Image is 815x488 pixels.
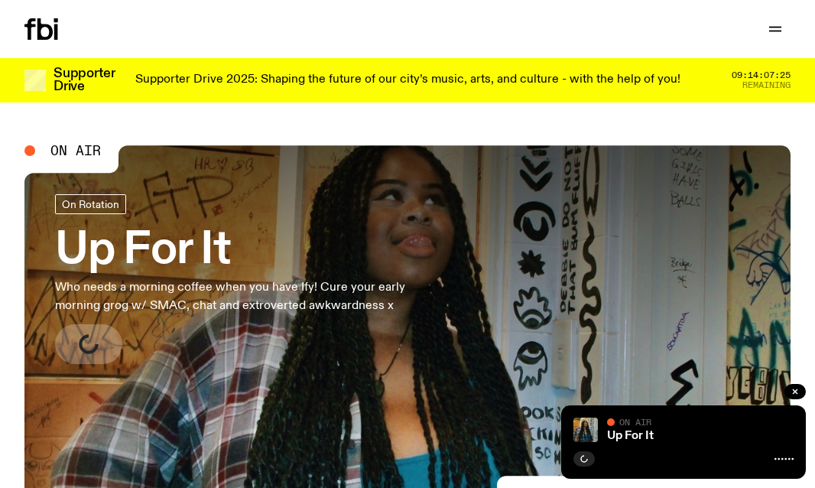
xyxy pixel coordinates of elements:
img: Ify - a Brown Skin girl with black braided twists, looking up to the side with her tongue stickin... [573,418,598,442]
h3: Supporter Drive [54,67,115,93]
a: Up For It [607,430,654,442]
span: On Air [50,144,101,158]
span: On Air [619,417,651,427]
span: On Rotation [62,198,119,210]
p: Who needs a morning coffee when you have Ify! Cure your early morning grog w/ SMAC, chat and extr... [55,278,446,315]
a: On Rotation [55,194,126,214]
h3: Up For It [55,229,446,272]
p: Supporter Drive 2025: Shaping the future of our city’s music, arts, and culture - with the help o... [135,73,680,87]
a: Up For ItWho needs a morning coffee when you have Ify! Cure your early morning grog w/ SMAC, chat... [55,194,446,364]
span: Remaining [742,81,791,89]
span: 09:14:07:25 [732,71,791,80]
